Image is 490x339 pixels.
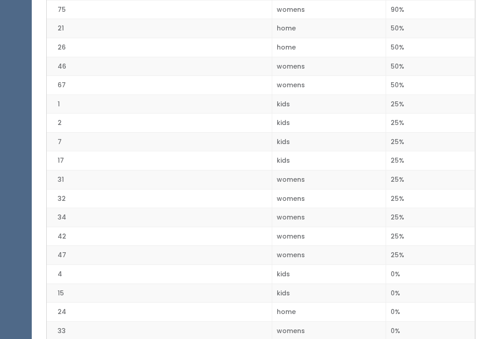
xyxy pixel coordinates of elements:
[386,264,475,284] td: 0%
[272,208,386,227] td: womens
[47,227,272,246] td: 42
[386,95,475,114] td: 25%
[47,114,272,133] td: 2
[47,246,272,265] td: 47
[272,151,386,170] td: kids
[47,57,272,76] td: 46
[386,170,475,189] td: 25%
[386,246,475,265] td: 25%
[386,189,475,208] td: 25%
[272,303,386,322] td: home
[386,208,475,227] td: 25%
[386,303,475,322] td: 0%
[47,38,272,57] td: 26
[386,57,475,76] td: 50%
[47,76,272,95] td: 67
[272,189,386,208] td: womens
[386,19,475,38] td: 50%
[272,227,386,246] td: womens
[272,246,386,265] td: womens
[272,132,386,151] td: kids
[47,19,272,38] td: 21
[47,170,272,189] td: 31
[47,303,272,322] td: 24
[386,151,475,170] td: 25%
[386,132,475,151] td: 25%
[272,57,386,76] td: womens
[47,284,272,303] td: 15
[386,76,475,95] td: 50%
[47,189,272,208] td: 32
[386,284,475,303] td: 0%
[386,114,475,133] td: 25%
[272,19,386,38] td: home
[272,170,386,189] td: womens
[386,38,475,57] td: 50%
[47,132,272,151] td: 7
[47,151,272,170] td: 17
[272,264,386,284] td: kids
[272,95,386,114] td: kids
[272,284,386,303] td: kids
[272,76,386,95] td: womens
[47,95,272,114] td: 1
[272,38,386,57] td: home
[47,208,272,227] td: 34
[47,264,272,284] td: 4
[272,114,386,133] td: kids
[386,227,475,246] td: 25%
